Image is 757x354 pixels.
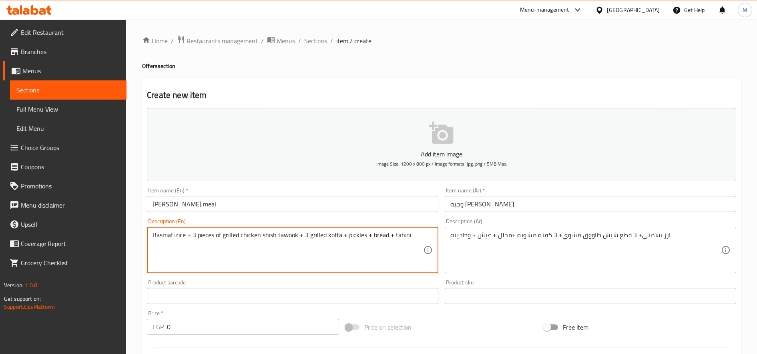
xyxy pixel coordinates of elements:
[16,124,120,133] span: Edit Menu
[147,89,736,101] h2: Create new item
[376,159,507,168] span: Image Size: 1200 x 800 px / Image formats: jpg, png / 5MB Max.
[147,108,736,181] button: Add item imageImage Size: 1200 x 800 px / Image formats: jpg, png / 5MB Max.
[3,253,127,272] a: Grocery Checklist
[520,5,569,15] div: Menu-management
[142,36,168,46] a: Home
[153,231,423,269] textarea: Basmati rice + 3 pieces of grilled chicken shish tawook + 3 grilled kofta + pickles + bread + tahini
[277,36,295,46] span: Menus
[743,6,747,14] span: M
[364,322,412,332] span: Price on selection
[21,143,120,152] span: Choice Groups
[159,149,724,159] p: Add item image
[142,62,741,70] h4: Offers section
[21,200,120,210] span: Menu disclaimer
[3,138,127,157] a: Choice Groups
[3,157,127,176] a: Coupons
[445,196,736,212] input: Enter name Ar
[21,258,120,268] span: Grocery Checklist
[261,36,264,46] li: /
[10,119,127,138] a: Edit Menu
[563,322,588,332] span: Free item
[3,215,127,234] a: Upsell
[167,319,339,335] input: Please enter price
[607,6,660,14] div: [GEOGRAPHIC_DATA]
[4,280,24,290] span: Version:
[3,234,127,253] a: Coverage Report
[3,61,127,80] a: Menus
[177,36,258,46] a: Restaurants management
[4,302,55,312] a: Support.OpsPlatform
[450,231,721,269] textarea: ارز بسمتي+ 3 قطع شيش طاووق مشوي+ 3 كفته مشويه +مخلل + عيش + وطحينه
[21,162,120,172] span: Coupons
[21,181,120,191] span: Promotions
[3,176,127,196] a: Promotions
[142,36,741,46] nav: breadcrumb
[153,322,164,332] p: EGP
[445,288,736,304] input: Please enter product sku
[187,36,258,46] span: Restaurants management
[171,36,174,46] li: /
[267,36,295,46] a: Menus
[3,196,127,215] a: Menu disclaimer
[16,104,120,114] span: Full Menu View
[25,280,37,290] span: 1.0.0
[304,36,327,46] a: Sections
[3,42,127,61] a: Branches
[21,47,120,56] span: Branches
[336,36,371,46] span: item / create
[330,36,333,46] li: /
[3,23,127,42] a: Edit Restaurant
[147,288,438,304] input: Please enter product barcode
[21,220,120,229] span: Upsell
[10,80,127,100] a: Sections
[22,66,120,76] span: Menus
[298,36,301,46] li: /
[4,294,41,304] span: Get support on:
[21,28,120,37] span: Edit Restaurant
[10,100,127,119] a: Full Menu View
[16,85,120,95] span: Sections
[147,196,438,212] input: Enter name En
[21,239,120,248] span: Coverage Report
